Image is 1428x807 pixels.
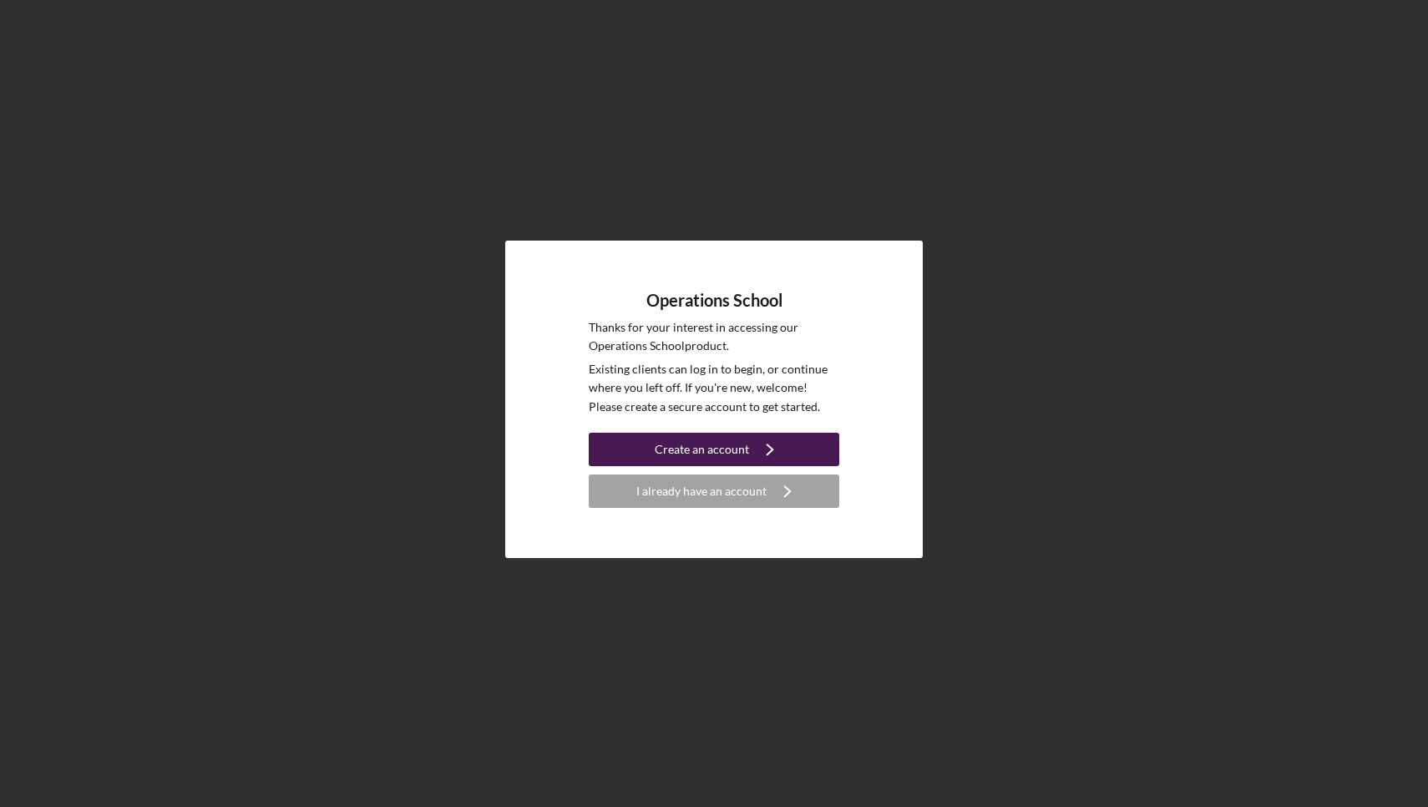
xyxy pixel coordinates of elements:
div: Create an account [655,433,749,466]
div: I already have an account [636,475,767,508]
button: Create an account [589,433,839,466]
a: Create an account [589,433,839,470]
p: Existing clients can log in to begin, or continue where you left off. If you're new, welcome! Ple... [589,360,839,416]
h4: Operations School [646,291,782,310]
button: I already have an account [589,475,839,508]
p: Thanks for your interest in accessing our Operations School product. [589,318,839,356]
